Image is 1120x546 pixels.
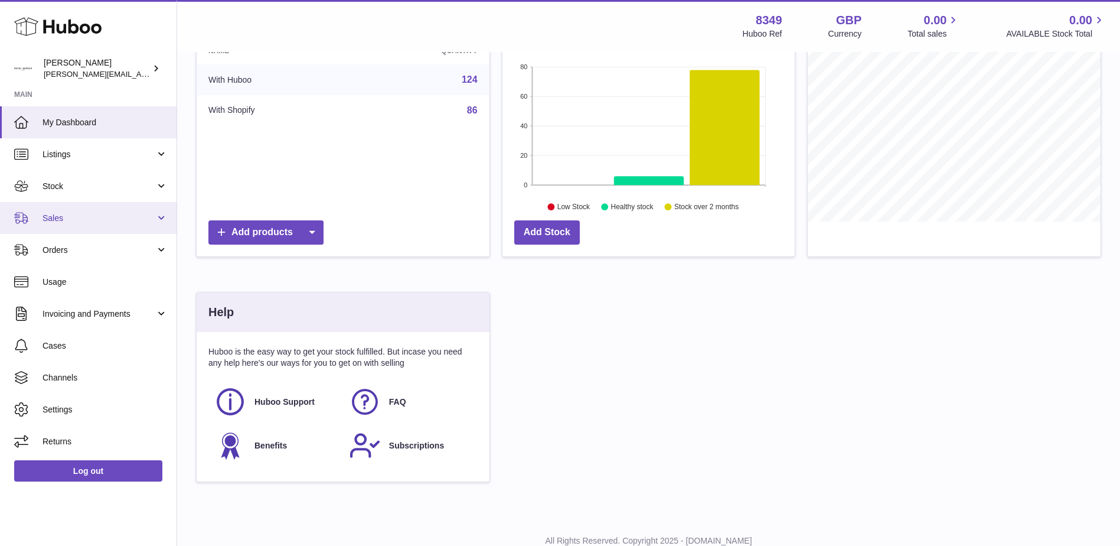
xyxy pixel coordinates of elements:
div: Huboo Ref [743,28,782,40]
a: Benefits [214,430,337,461]
span: Total sales [907,28,960,40]
a: 86 [467,105,478,115]
span: Subscriptions [389,440,444,451]
span: FAQ [389,396,406,408]
text: 20 [520,152,527,159]
text: 40 [520,122,527,129]
span: Listings [43,149,155,160]
div: Currency [828,28,862,40]
a: FAQ [349,386,472,418]
td: With Huboo [197,64,354,95]
a: Huboo Support [214,386,337,418]
td: With Shopify [197,95,354,126]
a: 0.00 Total sales [907,12,960,40]
text: 60 [520,93,527,100]
span: Channels [43,372,168,383]
strong: 8349 [756,12,782,28]
span: AVAILABLE Stock Total [1006,28,1106,40]
span: [PERSON_NAME][EMAIL_ADDRESS][DOMAIN_NAME] [44,69,237,79]
text: 0 [524,181,527,188]
img: katy.taghizadeh@michelgermain.com [14,60,32,77]
span: Benefits [254,440,287,451]
h3: Help [208,304,234,320]
a: 0.00 AVAILABLE Stock Total [1006,12,1106,40]
span: Orders [43,245,155,256]
span: 0.00 [1069,12,1092,28]
a: Subscriptions [349,430,472,461]
span: Invoicing and Payments [43,308,155,320]
span: My Dashboard [43,117,168,128]
a: Add products [208,220,324,245]
span: Sales [43,213,155,224]
span: Cases [43,340,168,352]
p: Huboo is the easy way to get your stock fulfilled. But incase you need any help here's our ways f... [208,346,478,369]
strong: GBP [836,12,861,28]
text: Low Stock [557,203,590,211]
span: Settings [43,404,168,415]
span: 0.00 [924,12,947,28]
a: Add Stock [514,220,580,245]
span: Huboo Support [254,396,315,408]
text: Stock over 2 months [674,203,739,211]
span: Usage [43,277,168,288]
a: Log out [14,460,162,482]
text: Healthy stock [610,203,654,211]
span: Stock [43,181,155,192]
div: [PERSON_NAME] [44,57,150,80]
span: Returns [43,436,168,447]
text: 80 [520,63,527,70]
a: 124 [462,74,478,84]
